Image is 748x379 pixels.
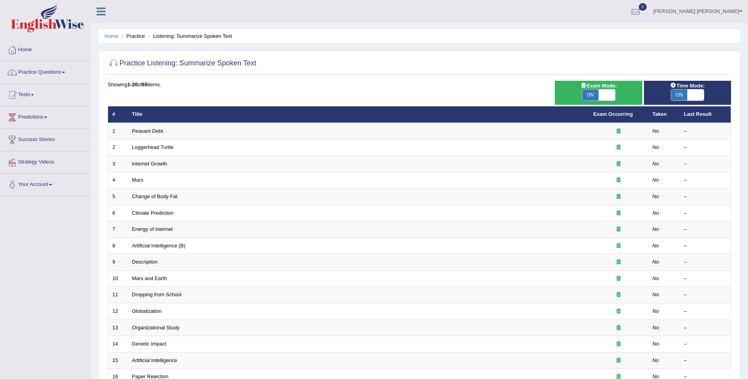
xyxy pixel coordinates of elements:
th: Taken [648,106,680,123]
a: Predictions [0,106,90,126]
em: No [653,144,659,150]
a: Tests [0,84,90,104]
em: No [653,357,659,363]
a: Artificial Intelligence [132,357,177,363]
div: Exam occurring question [593,210,644,217]
td: 10 [108,270,128,287]
div: – [684,291,727,299]
th: Last Result [680,106,731,123]
td: 15 [108,352,128,369]
em: No [653,325,659,331]
a: Globalization [132,308,162,314]
em: No [653,177,659,183]
div: Exam occurring question [593,340,644,348]
div: – [684,324,727,332]
td: 3 [108,156,128,172]
th: # [108,106,128,123]
td: 1 [108,123,128,139]
div: – [684,242,727,250]
em: No [653,193,659,199]
th: Title [128,106,589,123]
div: – [684,340,727,348]
td: 7 [108,221,128,238]
a: Internet Growth [132,161,168,167]
em: No [653,259,659,265]
em: No [653,341,659,347]
div: Exam occurring question [593,357,644,364]
div: Exam occurring question [593,242,644,250]
span: ON [671,89,688,100]
td: 5 [108,189,128,205]
a: Mars and Earth [132,275,167,281]
td: 6 [108,205,128,221]
a: Strategy Videos [0,151,90,171]
em: No [653,210,659,216]
b: 1-20 [127,82,138,87]
div: – [684,128,727,135]
div: – [684,226,727,233]
a: Peasant Debt [132,128,163,134]
div: Show exams occurring in exams [555,81,642,105]
div: Exam occurring question [593,324,644,332]
a: Change of Body Fat [132,193,178,199]
a: Loggerhead Turtle [132,144,174,150]
em: No [653,226,659,232]
td: 11 [108,287,128,303]
a: Dropping from School [132,292,182,297]
td: 14 [108,336,128,353]
div: – [684,210,727,217]
em: No [653,308,659,314]
div: Showing of items. [108,81,731,88]
em: No [653,128,659,134]
td: 13 [108,320,128,336]
div: – [684,176,727,184]
span: ON [582,89,599,100]
td: 12 [108,303,128,320]
a: Climate Prediction [132,210,174,216]
a: Description [132,259,158,265]
em: No [653,292,659,297]
div: – [684,193,727,201]
div: – [684,308,727,315]
div: Exam occurring question [593,176,644,184]
a: Energy of Internet [132,226,173,232]
div: Exam occurring question [593,275,644,282]
li: Listening: Summarize Spoken Text [146,32,232,40]
a: Mars [132,177,144,183]
div: Exam occurring question [593,144,644,151]
a: Your Account [0,174,90,193]
td: 2 [108,139,128,156]
a: Practice Questions [0,61,90,81]
b: 65 [142,82,147,87]
a: Artificial Intelligence (B) [132,243,186,249]
div: – [684,144,727,151]
div: Exam occurring question [593,160,644,168]
span: 0 [639,3,647,11]
em: No [653,275,659,281]
div: – [684,160,727,168]
a: Exam Occurring [593,111,633,117]
a: Genetic Impact [132,341,166,347]
em: No [653,243,659,249]
div: Exam occurring question [593,258,644,266]
div: – [684,357,727,364]
span: Time Mode: [667,82,708,90]
div: Exam occurring question [593,308,644,315]
td: 9 [108,254,128,271]
h2: Practice Listening: Summarize Spoken Text [108,58,256,69]
a: Home [0,39,90,59]
a: Organizational Study [132,325,180,331]
div: – [684,275,727,282]
li: Practice [119,32,145,40]
a: Home [104,33,118,39]
div: – [684,258,727,266]
td: 8 [108,238,128,254]
a: Success Stories [0,129,90,149]
em: No [653,161,659,167]
span: Exam Mode: [577,82,620,90]
div: Exam occurring question [593,193,644,201]
div: Exam occurring question [593,226,644,233]
div: Exam occurring question [593,128,644,135]
td: 4 [108,172,128,189]
div: Exam occurring question [593,291,644,299]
